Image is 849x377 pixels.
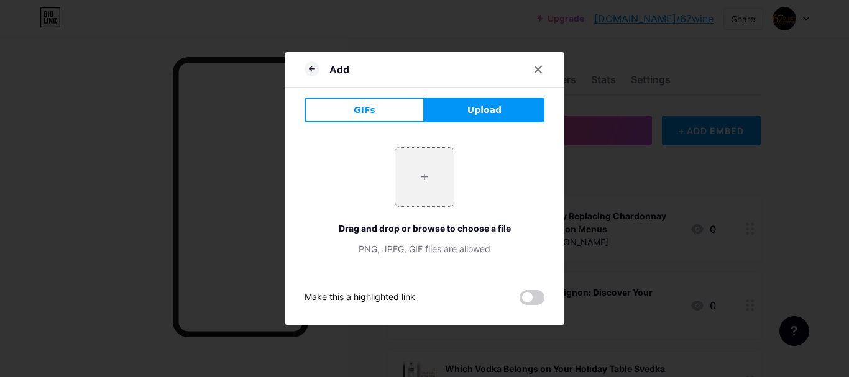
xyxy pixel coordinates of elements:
div: Drag and drop or browse to choose a file [305,222,544,235]
div: Add [329,62,349,77]
span: Upload [467,104,502,117]
span: GIFs [354,104,375,117]
div: PNG, JPEG, GIF files are allowed [305,242,544,255]
div: Make this a highlighted link [305,290,415,305]
button: GIFs [305,98,424,122]
button: Upload [424,98,544,122]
